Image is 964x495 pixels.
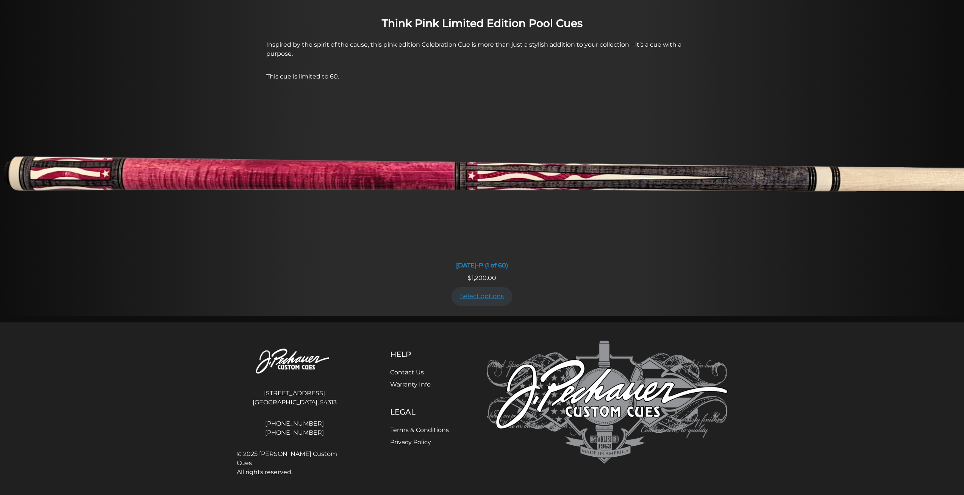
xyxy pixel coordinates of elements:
span: $ [468,274,472,281]
a: Warranty Info [390,381,431,388]
span: © 2025 [PERSON_NAME] Custom Cues All rights reserved. [237,449,353,477]
a: Add to cart: “DEC6-P (1 of 60)” [452,287,513,306]
h5: Help [390,350,449,359]
a: [PHONE_NUMBER] [237,428,353,437]
p: This cue is limited to 60. [266,72,698,81]
img: Pechauer Custom Cues [237,341,353,383]
a: Terms & Conditions [390,426,449,434]
h5: Legal [390,407,449,416]
a: Privacy Policy [390,438,431,446]
p: Inspired by the spirit of the cause, this pink edition Celebration Cue is more than just a stylis... [266,40,698,58]
a: Contact Us [390,369,424,376]
address: [STREET_ADDRESS] [GEOGRAPHIC_DATA], 54313 [237,386,353,410]
span: 1,200.00 [468,274,496,281]
a: [PHONE_NUMBER] [237,419,353,428]
strong: Think Pink Limited Edition Pool Cues [382,17,583,30]
img: Pechauer Custom Cues [487,341,728,464]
